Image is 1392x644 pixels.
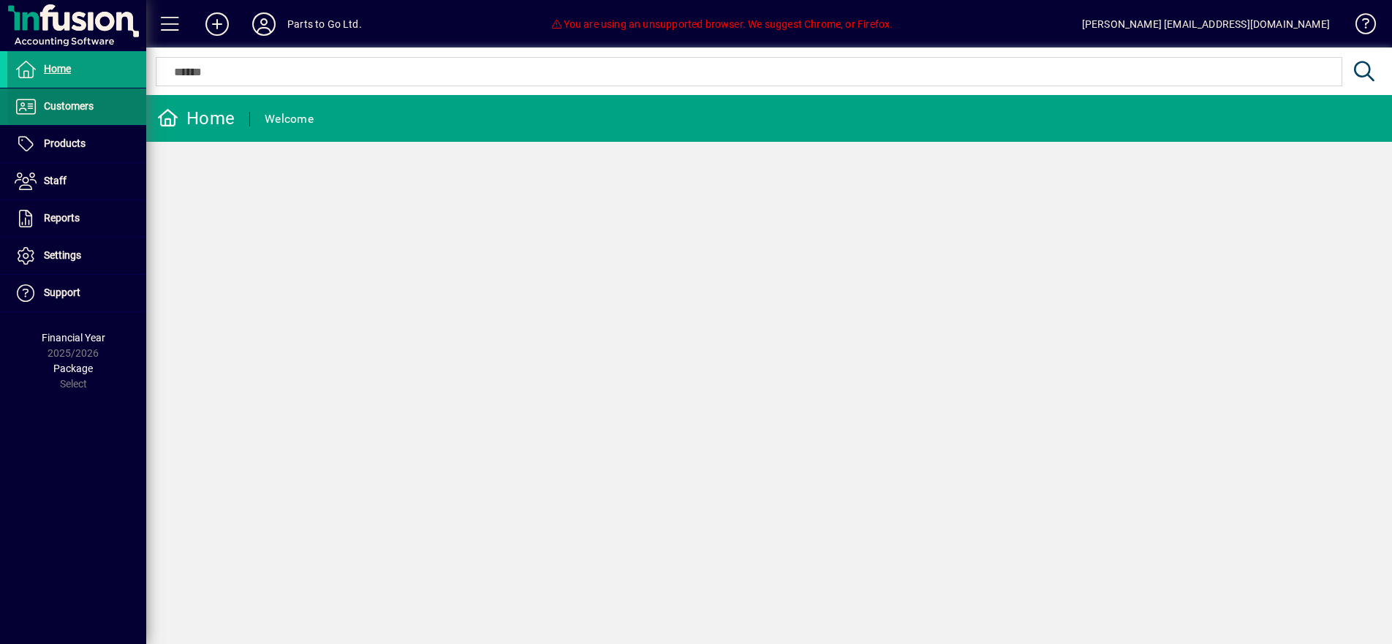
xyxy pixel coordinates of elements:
span: Staff [44,175,67,186]
span: Reports [44,212,80,224]
div: Welcome [265,107,314,131]
div: Parts to Go Ltd. [287,12,362,36]
span: Financial Year [42,332,105,344]
a: Products [7,126,146,162]
a: Reports [7,200,146,237]
div: Home [157,107,235,130]
button: Profile [241,11,287,37]
span: Settings [44,249,81,261]
a: Staff [7,163,146,200]
span: Support [44,287,80,298]
a: Settings [7,238,146,274]
a: Knowledge Base [1344,3,1374,50]
div: [PERSON_NAME] [EMAIL_ADDRESS][DOMAIN_NAME] [1082,12,1330,36]
button: Add [194,11,241,37]
span: Products [44,137,86,149]
span: Package [53,363,93,374]
a: Support [7,275,146,311]
a: Customers [7,88,146,125]
span: You are using an unsupported browser. We suggest Chrome, or Firefox. [551,18,893,30]
span: Home [44,63,71,75]
span: Customers [44,100,94,112]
